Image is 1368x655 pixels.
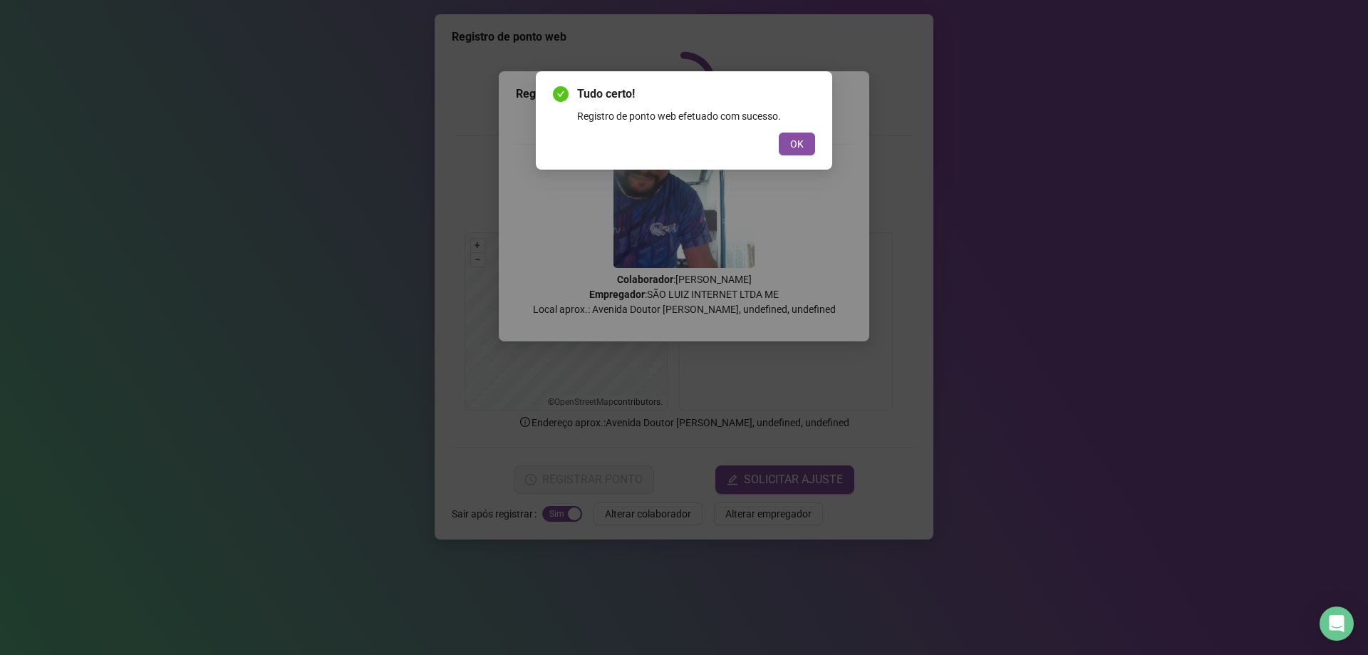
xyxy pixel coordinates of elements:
button: OK [779,133,815,155]
span: OK [790,136,804,152]
div: Open Intercom Messenger [1320,607,1354,641]
span: check-circle [553,86,569,102]
div: Registro de ponto web efetuado com sucesso. [577,108,815,124]
span: Tudo certo! [577,86,815,103]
